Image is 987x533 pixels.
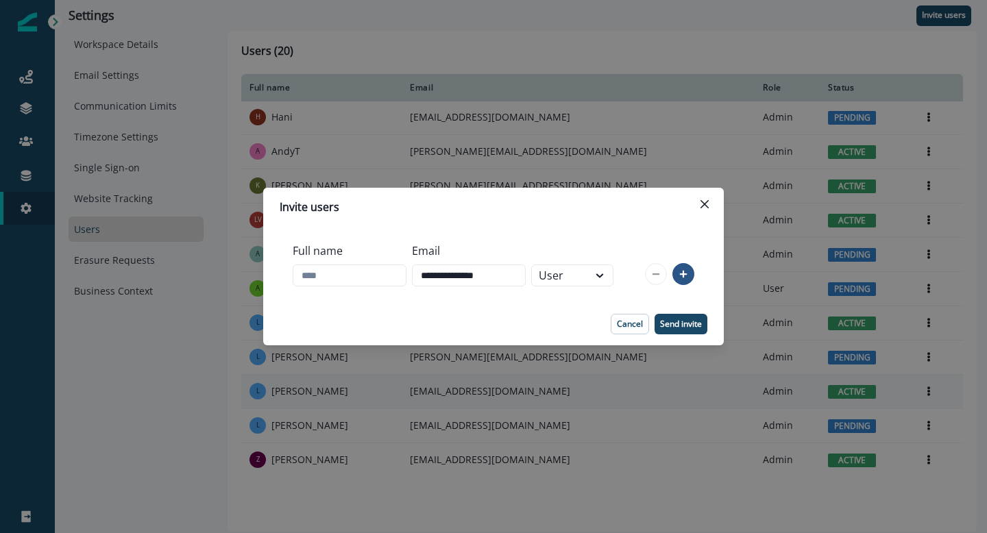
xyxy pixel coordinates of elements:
p: Email [412,243,440,259]
p: Cancel [617,319,643,329]
button: remove-row [645,263,667,285]
button: Close [694,193,716,215]
button: add-row [672,263,694,285]
p: Full name [293,243,343,259]
p: Invite users [280,199,339,215]
button: Send invite [655,314,707,334]
div: User [539,267,581,284]
p: Send invite [660,319,702,329]
button: Cancel [611,314,649,334]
